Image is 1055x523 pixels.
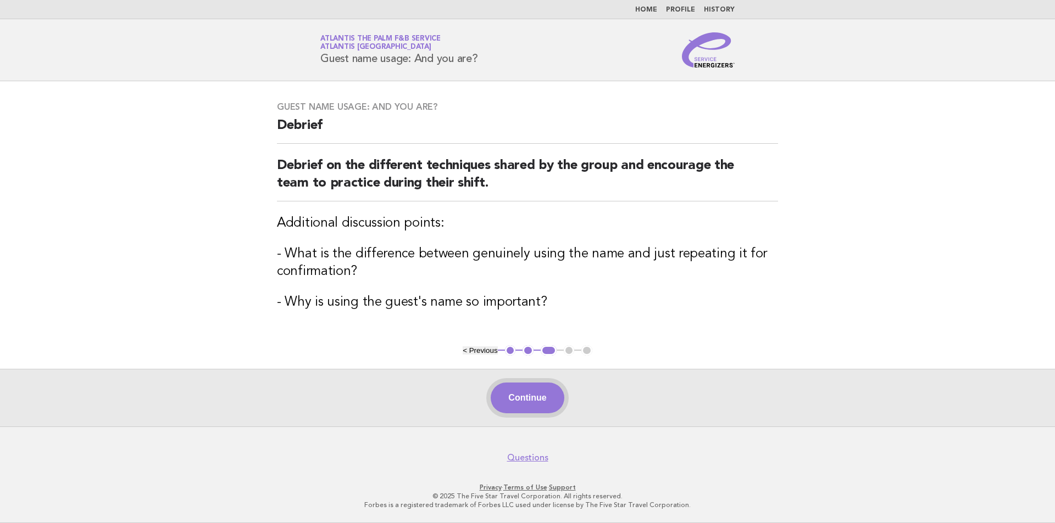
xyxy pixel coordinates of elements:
a: Home [635,7,657,13]
a: Atlantis the Palm F&B ServiceAtlantis [GEOGRAPHIC_DATA] [320,35,441,50]
p: · · [191,483,864,492]
a: Privacy [480,483,502,491]
button: 2 [523,345,534,356]
h3: - Why is using the guest's name so important? [277,294,778,311]
h3: - What is the difference between genuinely using the name and just repeating it for confirmation? [277,245,778,280]
p: Forbes is a registered trademark of Forbes LLC used under license by The Five Star Travel Corpora... [191,500,864,509]
button: 3 [541,345,557,356]
a: Support [549,483,576,491]
h2: Debrief on the different techniques shared by the group and encourage the team to practice during... [277,157,778,201]
h2: Debrief [277,117,778,144]
button: 1 [505,345,516,356]
a: History [704,7,735,13]
h1: Guest name usage: And you are? [320,36,478,64]
img: Service Energizers [682,32,735,68]
a: Terms of Use [503,483,547,491]
button: Continue [491,383,564,413]
p: © 2025 The Five Star Travel Corporation. All rights reserved. [191,492,864,500]
span: Atlantis [GEOGRAPHIC_DATA] [320,44,431,51]
a: Profile [666,7,695,13]
h3: Additional discussion points: [277,215,778,232]
a: Questions [507,452,548,463]
h3: Guest name usage: And you are? [277,102,778,113]
button: < Previous [463,346,497,355]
